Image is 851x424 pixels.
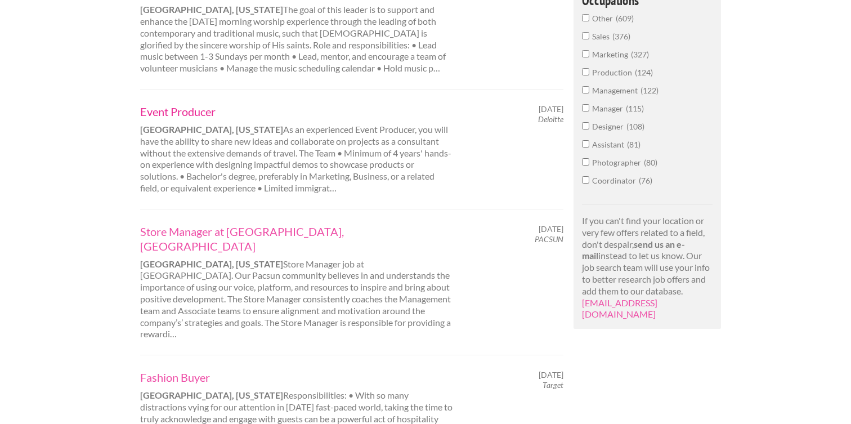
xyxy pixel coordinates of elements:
[626,122,644,131] span: 108
[582,239,685,261] strong: send us an e-mail
[140,390,283,400] strong: [GEOGRAPHIC_DATA], [US_STATE]
[130,104,463,194] div: As an experienced Event Producer, you will have the ability to share new ideas and collaborate on...
[612,32,630,41] span: 376
[592,104,626,113] span: Manager
[582,86,589,93] input: Management122
[543,380,563,390] em: Target
[582,176,589,184] input: Coordinator76
[592,32,612,41] span: Sales
[140,258,283,269] strong: [GEOGRAPHIC_DATA], [US_STATE]
[592,122,626,131] span: Designer
[616,14,634,23] span: 609
[582,122,589,130] input: Designer108
[539,104,563,114] span: [DATE]
[140,370,453,385] a: Fashion Buyer
[582,104,589,111] input: Manager115
[592,68,635,77] span: Production
[582,50,589,57] input: Marketing327
[592,50,631,59] span: Marketing
[582,68,589,75] input: Production124
[140,104,453,119] a: Event Producer
[639,176,652,185] span: 76
[140,4,283,15] strong: [GEOGRAPHIC_DATA], [US_STATE]
[582,215,713,320] p: If you can't find your location or very few offers related to a field, don't despair, instead to ...
[631,50,649,59] span: 327
[582,32,589,39] input: Sales376
[535,234,563,244] em: PACSUN
[140,224,453,253] a: Store Manager at [GEOGRAPHIC_DATA], [GEOGRAPHIC_DATA]
[592,14,616,23] span: Other
[582,297,657,320] a: [EMAIL_ADDRESS][DOMAIN_NAME]
[641,86,659,95] span: 122
[582,140,589,148] input: Assistant81
[538,114,563,124] em: Deloitte
[626,104,644,113] span: 115
[592,158,644,167] span: Photographer
[140,124,283,135] strong: [GEOGRAPHIC_DATA], [US_STATE]
[130,224,463,341] div: Store Manager job at [GEOGRAPHIC_DATA]. Our Pacsun community believes in and understands the impo...
[635,68,653,77] span: 124
[592,86,641,95] span: Management
[592,140,627,149] span: Assistant
[627,140,641,149] span: 81
[539,370,563,380] span: [DATE]
[644,158,657,167] span: 80
[539,224,563,234] span: [DATE]
[592,176,639,185] span: Coordinator
[582,158,589,166] input: Photographer80
[582,14,589,21] input: Other609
